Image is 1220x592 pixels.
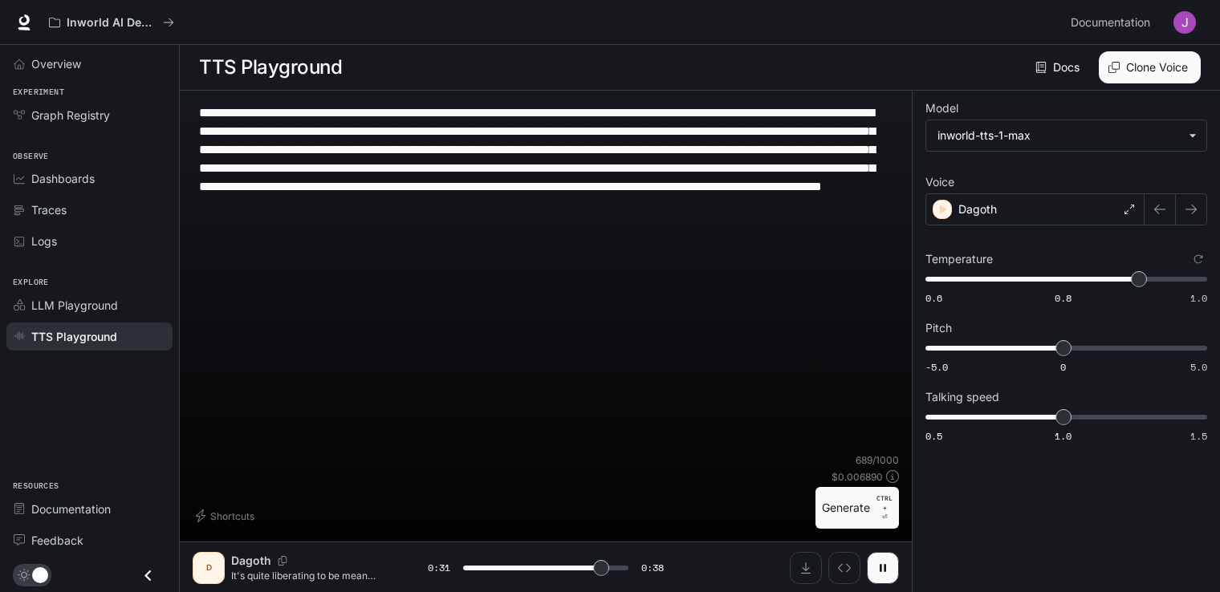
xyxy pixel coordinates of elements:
button: Reset to default [1189,250,1207,268]
p: Voice [925,176,954,188]
span: Traces [31,201,67,218]
h1: TTS Playground [199,51,342,83]
a: Overview [6,50,173,78]
span: Dark mode toggle [32,566,48,583]
button: Inspect [828,552,860,584]
a: Feedback [6,526,173,554]
span: 0:31 [428,560,450,576]
div: D [196,555,222,581]
p: Talking speed [925,391,999,403]
p: Dagoth [231,553,271,569]
p: ⏎ [876,493,893,522]
p: $ 0.006890 [832,470,883,484]
span: 0.5 [925,429,942,443]
p: Inworld AI Demos [67,16,157,30]
span: Documentation [31,501,111,517]
p: CTRL + [876,493,893,513]
a: Docs [1032,51,1086,83]
span: TTS Playground [31,328,117,345]
p: Dagoth [958,201,997,217]
span: LLM Playground [31,297,118,314]
span: 1.0 [1055,429,1072,443]
button: All workspaces [42,6,181,39]
a: Dashboards [6,164,173,193]
span: 5.0 [1190,360,1207,374]
a: Traces [6,196,173,224]
button: Close drawer [130,559,166,592]
p: Pitch [925,322,952,334]
span: 1.5 [1190,429,1207,443]
div: inworld-tts-1-max [926,120,1206,151]
a: Logs [6,227,173,255]
button: GenerateCTRL +⏎ [815,487,899,529]
span: 0.8 [1055,291,1072,305]
button: Download audio [790,552,822,584]
span: 0.6 [925,291,942,305]
button: Shortcuts [193,503,261,529]
a: TTS Playground [6,322,173,351]
span: -5.0 [925,360,948,374]
span: Feedback [31,532,83,549]
span: Documentation [1071,13,1150,33]
button: Clone Voice [1099,51,1201,83]
span: Logs [31,233,57,249]
img: User avatar [1173,11,1196,34]
span: 0 [1060,360,1066,374]
span: 1.0 [1190,291,1207,305]
p: Temperature [925,253,993,265]
span: Overview [31,55,81,72]
button: Copy Voice ID [271,556,294,566]
p: 689 / 1000 [856,453,899,467]
a: LLM Playground [6,291,173,319]
span: Dashboards [31,170,95,187]
button: User avatar [1169,6,1201,39]
a: Documentation [6,495,173,523]
p: Model [925,103,958,114]
a: Graph Registry [6,101,173,129]
span: Graph Registry [31,107,110,124]
div: inworld-tts-1-max [937,128,1181,144]
a: Documentation [1064,6,1162,39]
p: It's quite liberating to be mean online and [PERSON_NAME] has incentivized it, I'm an overachieve... [231,569,389,582]
span: 0:38 [641,560,664,576]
